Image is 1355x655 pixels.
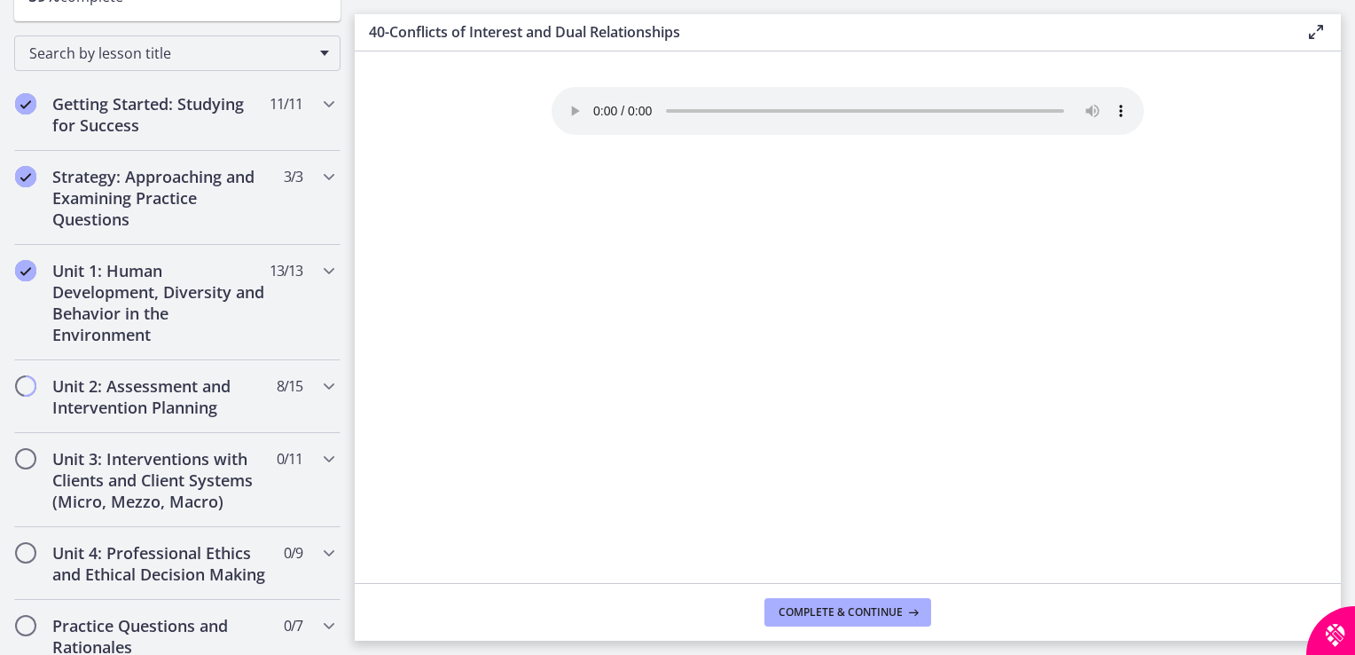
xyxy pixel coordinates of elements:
h2: Unit 2: Assessment and Intervention Planning [52,375,269,418]
span: 0 / 9 [284,542,302,564]
span: Complete & continue [779,605,903,619]
h2: Unit 3: Interventions with Clients and Client Systems (Micro, Mezzo, Macro) [52,448,269,512]
h2: Strategy: Approaching and Examining Practice Questions [52,166,269,230]
span: 0 / 7 [284,615,302,636]
h2: Unit 4: Professional Ethics and Ethical Decision Making [52,542,269,585]
span: 13 / 13 [270,260,302,281]
button: Complete & continue [764,598,931,627]
i: Completed [15,93,36,114]
h2: Unit 1: Human Development, Diversity and Behavior in the Environment [52,260,269,345]
span: 3 / 3 [284,166,302,187]
h2: Getting Started: Studying for Success [52,93,269,136]
span: 0 / 11 [277,448,302,470]
i: Completed [15,260,36,281]
div: Search by lesson title [14,36,341,71]
span: Search by lesson title [29,43,311,63]
span: 11 / 11 [270,93,302,114]
h3: 40-Conflicts of Interest and Dual Relationships [369,21,1277,43]
i: Completed [15,166,36,187]
span: 8 / 15 [277,375,302,397]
